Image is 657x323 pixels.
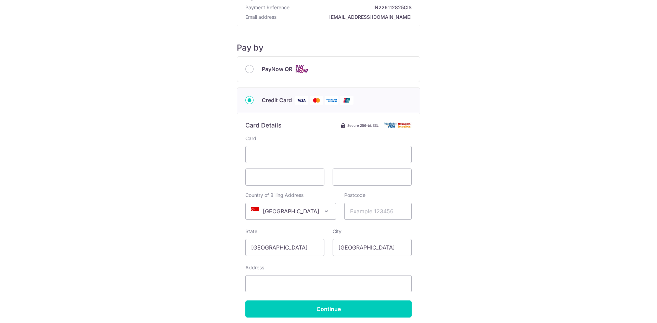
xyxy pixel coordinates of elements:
[262,96,292,104] span: Credit Card
[245,65,412,73] div: PayNow QR Cards logo
[245,14,276,21] span: Email address
[295,65,309,73] img: Cards logo
[295,96,308,105] img: Visa
[344,192,365,199] label: Postcode
[262,65,292,73] span: PayNow QR
[333,228,342,235] label: City
[310,96,323,105] img: Mastercard
[245,264,264,271] label: Address
[347,123,379,128] span: Secure 256-bit SSL
[245,4,289,11] span: Payment Reference
[246,203,336,219] span: Singapore
[251,150,406,159] iframe: Secure card number input frame
[245,300,412,318] input: Continue
[245,228,257,235] label: State
[251,173,319,181] iframe: Secure card expiration date input frame
[325,96,338,105] img: American Express
[384,122,412,128] img: Card secure
[279,14,412,21] strong: [EMAIL_ADDRESS][DOMAIN_NAME]
[292,4,412,11] strong: IN226112825CIS
[245,96,412,105] div: Credit Card Visa Mastercard American Express Union Pay
[338,173,406,181] iframe: Secure card security code input frame
[237,43,420,53] h5: Pay by
[245,192,304,199] label: Country of Billing Address
[245,121,282,130] h6: Card Details
[344,203,412,220] input: Example 123456
[245,135,256,142] label: Card
[245,203,336,220] span: Singapore
[340,96,353,105] img: Union Pay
